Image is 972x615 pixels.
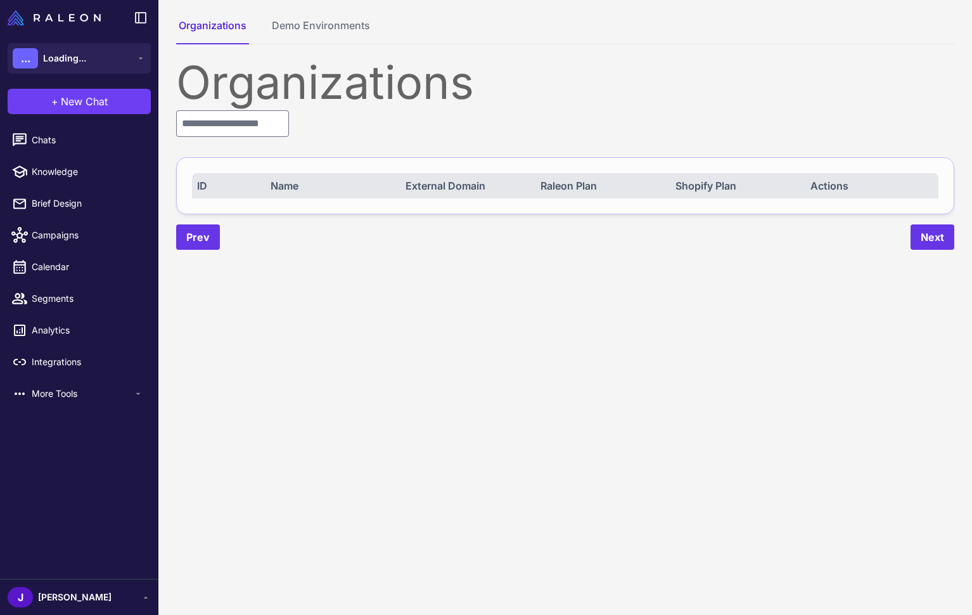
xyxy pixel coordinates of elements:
span: Campaigns [32,228,143,242]
div: External Domain [406,178,528,193]
button: Organizations [176,18,249,44]
a: Analytics [5,317,153,344]
div: ... [13,48,38,68]
div: ID [197,178,259,193]
img: Raleon Logo [8,10,101,25]
a: Campaigns [5,222,153,249]
a: Raleon Logo [8,10,106,25]
span: Integrations [32,355,143,369]
span: More Tools [32,387,133,401]
button: ...Loading... [8,43,151,74]
button: +New Chat [8,89,151,114]
div: Raleon Plan [540,178,663,193]
a: Brief Design [5,190,153,217]
span: Brief Design [32,197,143,210]
a: Integrations [5,349,153,375]
button: Prev [176,224,220,250]
a: Chats [5,127,153,153]
button: Demo Environments [269,18,373,44]
div: Organizations [176,60,954,105]
span: Segments [32,292,143,306]
a: Calendar [5,254,153,280]
div: Name [271,178,393,193]
div: Actions [810,178,933,193]
span: [PERSON_NAME] [38,590,112,604]
div: J [8,587,33,607]
span: Analytics [32,323,143,337]
div: Shopify Plan [675,178,798,193]
span: + [51,94,58,109]
button: Next [911,224,954,250]
span: Knowledge [32,165,143,179]
span: Calendar [32,260,143,274]
span: New Chat [61,94,108,109]
span: Loading... [43,51,86,65]
span: Chats [32,133,143,147]
a: Segments [5,285,153,312]
a: Knowledge [5,159,153,185]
